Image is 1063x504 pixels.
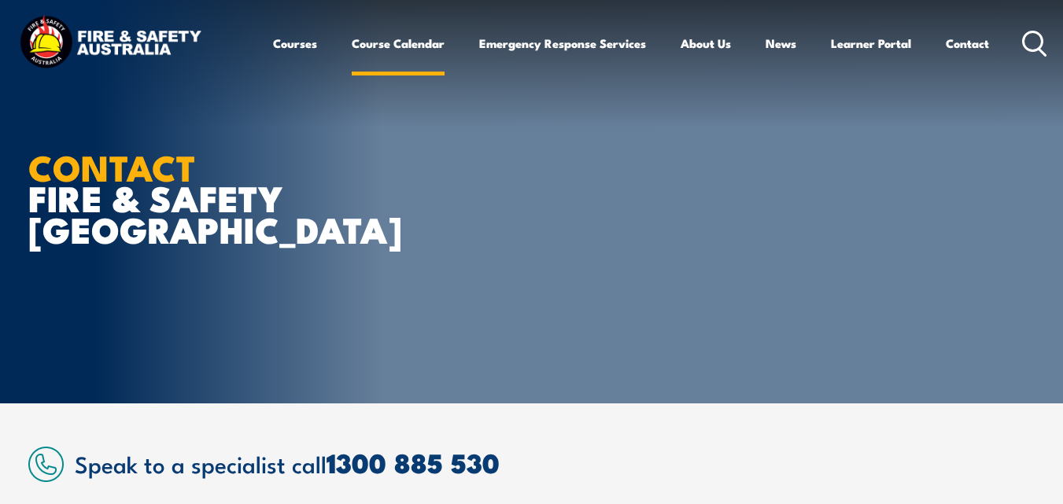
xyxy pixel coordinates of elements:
h1: FIRE & SAFETY [GEOGRAPHIC_DATA] [28,151,417,243]
h2: Speak to a specialist call [75,448,1035,477]
a: Learner Portal [831,24,911,62]
strong: CONTACT [28,139,196,193]
a: 1300 885 530 [327,441,500,483]
a: News [766,24,796,62]
a: Contact [946,24,989,62]
a: Course Calendar [352,24,445,62]
a: Emergency Response Services [479,24,646,62]
a: About Us [681,24,731,62]
a: Courses [273,24,317,62]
